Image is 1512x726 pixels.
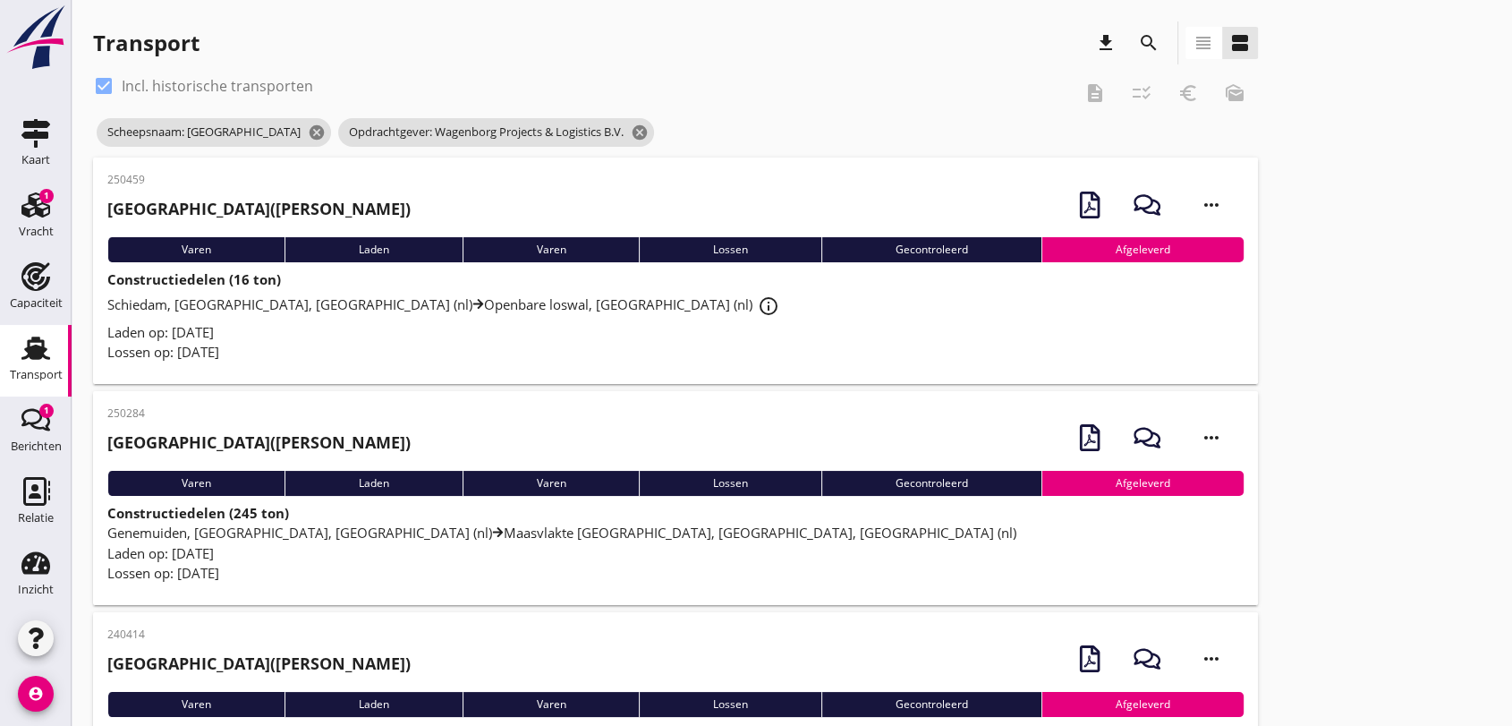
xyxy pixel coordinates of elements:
[1186,413,1236,463] i: more_horiz
[19,226,54,237] div: Vracht
[107,524,1016,542] span: Genemuiden, [GEOGRAPHIC_DATA], [GEOGRAPHIC_DATA] (nl) Maasvlakte [GEOGRAPHIC_DATA], [GEOGRAPHIC_D...
[107,198,270,219] strong: [GEOGRAPHIC_DATA]
[122,77,313,95] label: Incl. historische transporten
[107,431,270,453] strong: [GEOGRAPHIC_DATA]
[39,189,54,203] div: 1
[338,118,654,147] span: Opdrachtgever: Wagenborg Projects & Logistics B.V.
[39,404,54,418] div: 1
[631,124,649,141] i: cancel
[107,504,289,522] strong: Constructiedelen (245 ton)
[308,124,326,141] i: cancel
[1095,32,1117,54] i: download
[107,406,411,422] p: 250284
[97,118,331,147] span: Scheepsnaam: [GEOGRAPHIC_DATA]
[10,369,63,380] div: Transport
[107,652,411,676] h2: ([PERSON_NAME])
[107,471,285,496] div: Varen
[11,440,62,452] div: Berichten
[463,237,640,262] div: Varen
[639,471,821,496] div: Lossen
[1041,237,1244,262] div: Afgeleverd
[758,295,779,317] i: info_outline
[107,627,411,643] p: 240414
[107,343,219,361] span: Lossen op: [DATE]
[107,270,281,288] strong: Constructiedelen (16 ton)
[18,676,54,712] i: account_circle
[107,295,785,313] span: Schiedam, [GEOGRAPHIC_DATA], [GEOGRAPHIC_DATA] (nl) Openbare loswal, [GEOGRAPHIC_DATA] (nl)
[821,692,1041,717] div: Gecontroleerd
[107,564,219,582] span: Lossen op: [DATE]
[107,431,411,455] h2: ([PERSON_NAME])
[463,692,640,717] div: Varen
[10,297,63,309] div: Capaciteit
[821,471,1041,496] div: Gecontroleerd
[93,391,1258,605] a: 250284[GEOGRAPHIC_DATA]([PERSON_NAME])VarenLadenVarenLossenGecontroleerdAfgeleverdConstructiedele...
[639,692,821,717] div: Lossen
[285,471,463,496] div: Laden
[4,4,68,71] img: logo-small.a267ee39.svg
[18,512,54,524] div: Relatie
[107,544,214,562] span: Laden op: [DATE]
[639,237,821,262] div: Lossen
[1193,32,1214,54] i: view_headline
[821,237,1041,262] div: Gecontroleerd
[107,237,285,262] div: Varen
[1186,180,1236,230] i: more_horiz
[107,172,411,188] p: 250459
[93,29,200,57] div: Transport
[107,692,285,717] div: Varen
[285,237,463,262] div: Laden
[285,692,463,717] div: Laden
[93,158,1258,384] a: 250459[GEOGRAPHIC_DATA]([PERSON_NAME])VarenLadenVarenLossenGecontroleerdAfgeleverdConstructiedele...
[1186,634,1236,684] i: more_horiz
[107,197,411,221] h2: ([PERSON_NAME])
[18,584,54,595] div: Inzicht
[107,653,270,674] strong: [GEOGRAPHIC_DATA]
[463,471,640,496] div: Varen
[1041,692,1244,717] div: Afgeleverd
[1041,471,1244,496] div: Afgeleverd
[21,154,50,166] div: Kaart
[1229,32,1251,54] i: view_agenda
[1138,32,1159,54] i: search
[107,323,214,341] span: Laden op: [DATE]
